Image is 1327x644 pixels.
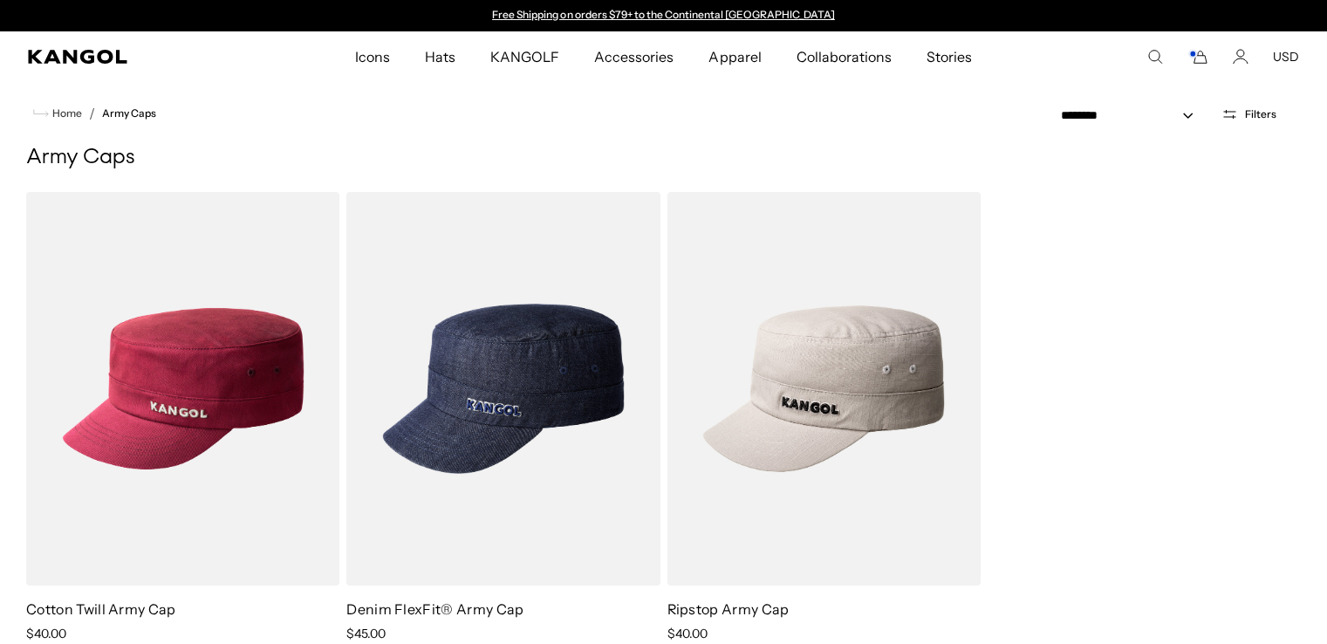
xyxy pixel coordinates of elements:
[26,600,176,618] a: Cotton Twill Army Cap
[346,192,660,586] img: Denim FlexFit® Army Cap
[1245,108,1276,120] span: Filters
[779,31,909,82] a: Collaborations
[49,107,82,120] span: Home
[26,626,66,641] span: $40.00
[577,31,691,82] a: Accessories
[492,8,835,21] a: Free Shipping on orders $79+ to the Continental [GEOGRAPHIC_DATA]
[425,31,455,82] span: Hats
[355,31,390,82] span: Icons
[26,192,339,586] img: Cotton Twill Army Cap
[667,600,790,618] a: Ripstop Army Cap
[346,600,523,618] a: Denim FlexFit® Army Cap
[667,626,708,641] span: $40.00
[484,9,844,23] div: Announcement
[484,9,844,23] div: 1 of 2
[1054,106,1211,125] select: Sort by: Featured
[691,31,778,82] a: Apparel
[26,145,1301,171] h1: Army Caps
[33,106,82,121] a: Home
[473,31,577,82] a: KANGOLF
[338,31,407,82] a: Icons
[1273,49,1299,65] button: USD
[1147,49,1163,65] summary: Search here
[1187,49,1208,65] button: Cart
[909,31,989,82] a: Stories
[667,192,981,586] img: Ripstop Army Cap
[927,31,972,82] span: Stories
[708,31,761,82] span: Apparel
[346,626,386,641] span: $45.00
[407,31,473,82] a: Hats
[594,31,674,82] span: Accessories
[28,50,234,64] a: Kangol
[490,31,559,82] span: KANGOLF
[102,107,156,120] a: Army Caps
[797,31,892,82] span: Collaborations
[484,9,844,23] slideshow-component: Announcement bar
[1211,106,1287,122] button: Open filters
[82,103,95,124] li: /
[1233,49,1248,65] a: Account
